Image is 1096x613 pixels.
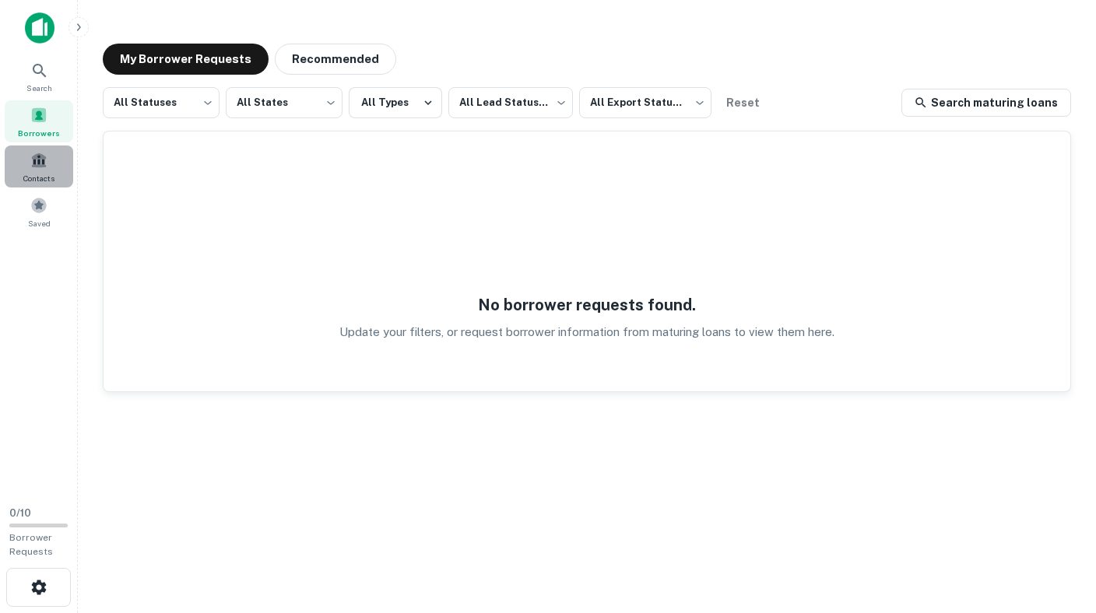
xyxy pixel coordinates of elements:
a: Saved [5,191,73,233]
span: Borrowers [18,127,60,139]
button: Reset [718,87,768,118]
div: All Lead Statuses [448,82,573,123]
span: Search [26,82,52,94]
iframe: Chat Widget [1018,489,1096,563]
span: Contacts [23,172,54,184]
span: 0 / 10 [9,507,31,519]
img: capitalize-icon.png [25,12,54,44]
span: Saved [28,217,51,229]
p: Update your filters, or request borrower information from maturing loans to view them here. [339,323,834,342]
a: Search [5,55,73,97]
span: Borrower Requests [9,532,53,557]
h5: No borrower requests found. [478,293,696,317]
button: Recommended [275,44,396,75]
div: All States [226,82,342,123]
a: Search maturing loans [901,89,1071,117]
div: All Export Statuses [579,82,711,123]
button: All Types [349,87,442,118]
a: Borrowers [5,100,73,142]
a: Contacts [5,145,73,187]
button: My Borrower Requests [103,44,269,75]
div: All Statuses [103,82,220,123]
